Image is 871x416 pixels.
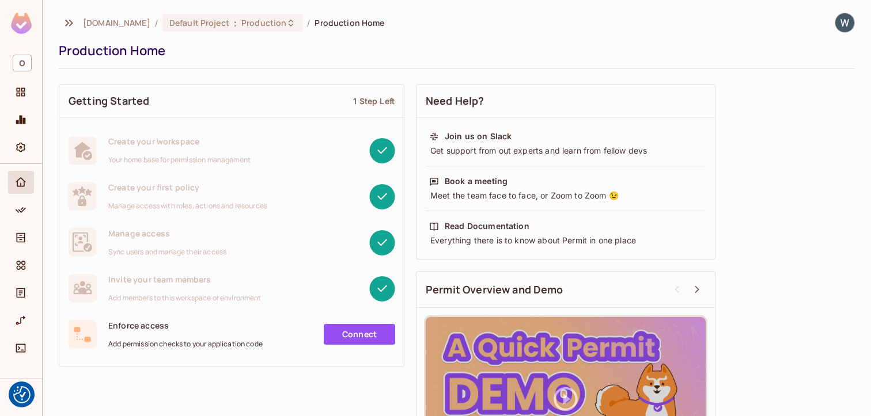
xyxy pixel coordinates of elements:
[8,309,34,332] div: URL Mapping
[307,17,310,28] li: /
[429,235,702,246] div: Everything there is to know about Permit in one place
[108,136,251,147] span: Create your workspace
[835,13,854,32] img: Web Team
[8,337,34,360] div: Connect
[315,17,384,28] span: Production Home
[83,17,150,28] span: the active workspace
[429,145,702,157] div: Get support from out experts and learn from fellow devs
[108,228,226,239] span: Manage access
[13,386,31,403] button: Consent Preferences
[241,17,286,28] span: Production
[8,81,34,104] div: Projects
[108,155,251,165] span: Your home base for permission management
[108,320,263,331] span: Enforce access
[8,50,34,76] div: Workspace: oxylabs.io
[169,17,229,28] span: Default Project
[426,283,563,297] span: Permit Overview and Demo
[8,171,34,194] div: Home
[69,94,149,108] span: Getting Started
[445,220,529,232] div: Read Documentation
[13,386,31,403] img: Revisit consent button
[429,190,702,201] div: Meet the team face to face, or Zoom to Zoom 😉
[108,182,267,193] span: Create your first policy
[233,18,237,28] span: :
[8,254,34,277] div: Elements
[8,108,34,131] div: Monitoring
[108,274,262,285] span: Invite your team members
[353,96,395,106] div: 1 Step Left
[108,339,263,349] span: Add permission checks to your application code
[8,136,34,159] div: Settings
[13,55,32,71] span: O
[108,247,226,257] span: Sync users and manage their access
[445,175,508,187] div: Book a meeting
[8,226,34,249] div: Directory
[8,281,34,304] div: Audit Log
[426,94,484,108] span: Need Help?
[108,201,267,211] span: Manage access with roles, actions and resources
[59,42,849,59] div: Production Home
[108,293,262,303] span: Add members to this workspace or environment
[155,17,158,28] li: /
[8,386,34,409] div: Help & Updates
[8,199,34,222] div: Policy
[324,324,395,345] a: Connect
[11,13,32,34] img: SReyMgAAAABJRU5ErkJggg==
[445,131,512,142] div: Join us on Slack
